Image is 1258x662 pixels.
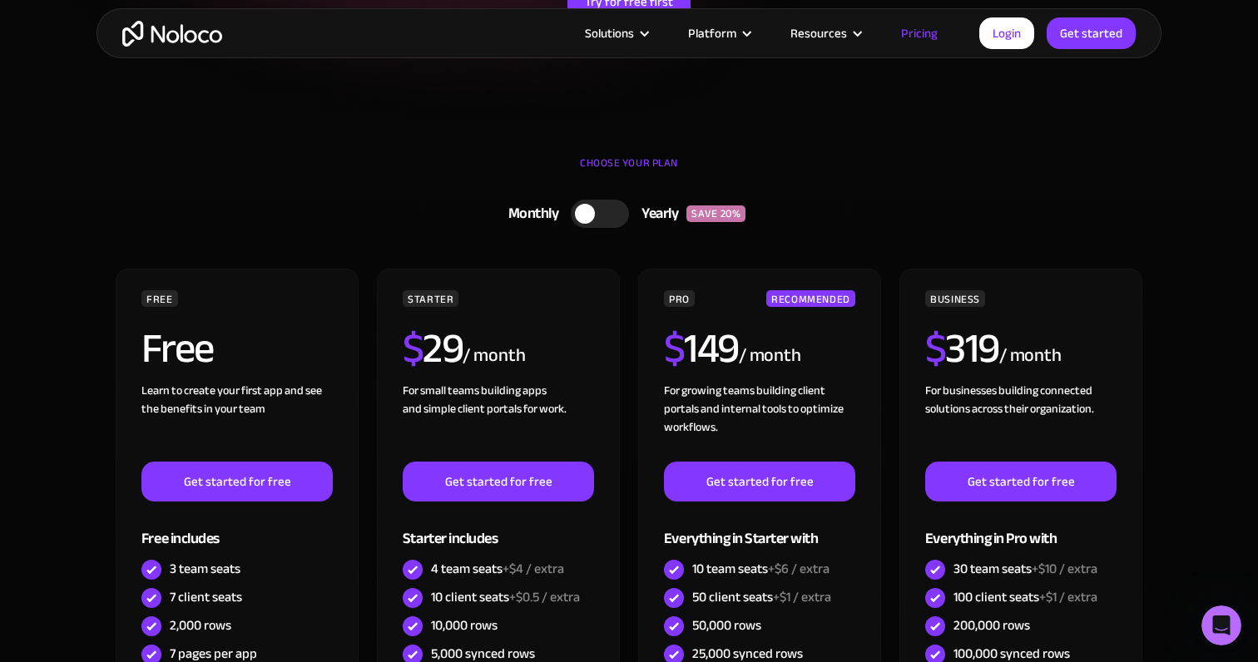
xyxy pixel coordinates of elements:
div: Solutions [585,22,634,44]
div: 4 team seats [431,560,564,578]
span: +$1 / extra [773,585,831,610]
div: / month [463,343,525,369]
div: 10 client seats [431,588,580,606]
button: Send a message… [282,528,309,555]
a: Pricing [880,22,958,44]
div: Resources [790,22,847,44]
div: Solutions [564,22,667,44]
div: STARTER [403,290,458,307]
a: Get started for free [925,462,1117,501]
button: Emoji picker [255,535,269,548]
div: 50 client seats [692,588,831,606]
a: Get started for free [664,462,855,501]
h1: [PERSON_NAME] [81,8,189,21]
h2: 29 [403,328,463,369]
h2: Free [141,328,214,369]
div: Monthly [488,201,572,226]
span: +$10 / extra [1032,556,1097,581]
div: Free includes [141,501,333,556]
h2: 149 [664,328,739,369]
a: Login [979,17,1034,49]
div: Learn to create your first app and see the benefits in your team ‍ [141,382,333,462]
div: SAVE 20% [686,205,745,222]
div: [PERSON_NAME] • 8m ago [27,202,161,212]
img: Profile image for Darragh [47,9,74,36]
a: Get started for free [141,462,333,501]
div: Platform [688,22,736,44]
span: $ [403,309,423,388]
div: Resources [770,22,880,44]
a: Get started for free [403,462,594,501]
div: CHOOSE YOUR PLAN [113,151,1145,192]
div: 7 client seats [170,588,242,606]
div: Starter includes [403,501,594,556]
div: For growing teams building client portals and internal tools to optimize workflows. [664,382,855,462]
span: +$4 / extra [503,556,564,581]
div: Everything in Starter with [664,501,855,556]
div: 50,000 rows [692,616,761,635]
h2: 319 [925,328,999,369]
span: +$1 / extra [1039,585,1097,610]
div: For businesses building connected solutions across their organization. ‍ [925,382,1117,462]
a: Get started [1047,17,1136,49]
div: 30 team seats [953,560,1097,578]
div: 10,000 rows [431,616,498,635]
div: Hi there, if you have any questions about our pricing, just let us know![PERSON_NAME][PERSON_NAME... [13,113,273,199]
div: / month [999,343,1062,369]
div: PRO [664,290,695,307]
div: 200,000 rows [953,616,1030,635]
div: Hi there, if you have any questions about our pricing, just let us know! [27,131,260,164]
div: Darragh says… [13,113,319,235]
div: [PERSON_NAME] [27,172,260,189]
span: $ [925,309,946,388]
input: Your email [27,443,305,486]
div: BUSINESS [925,290,985,307]
textarea: Message… [17,487,315,515]
iframe: Intercom live chat [1201,605,1241,645]
button: Home [260,7,292,38]
div: For small teams building apps and simple client portals for work. ‍ [403,382,594,462]
div: 3 team seats [170,560,240,578]
div: Close [292,7,322,37]
span: +$6 / extra [768,556,830,581]
div: 10 team seats [692,560,830,578]
div: FREE [141,290,178,307]
div: Platform [667,22,770,44]
button: go back [11,7,42,38]
span: +$0.5 / extra [509,585,580,610]
span: $ [664,309,685,388]
p: Active 30m ago [81,21,166,37]
div: / month [739,343,801,369]
a: home [122,21,222,47]
div: Everything in Pro with [925,501,1117,556]
div: 2,000 rows [170,616,231,635]
div: 100 client seats [953,588,1097,606]
div: RECOMMENDED [766,290,855,307]
div: Yearly [629,201,686,226]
